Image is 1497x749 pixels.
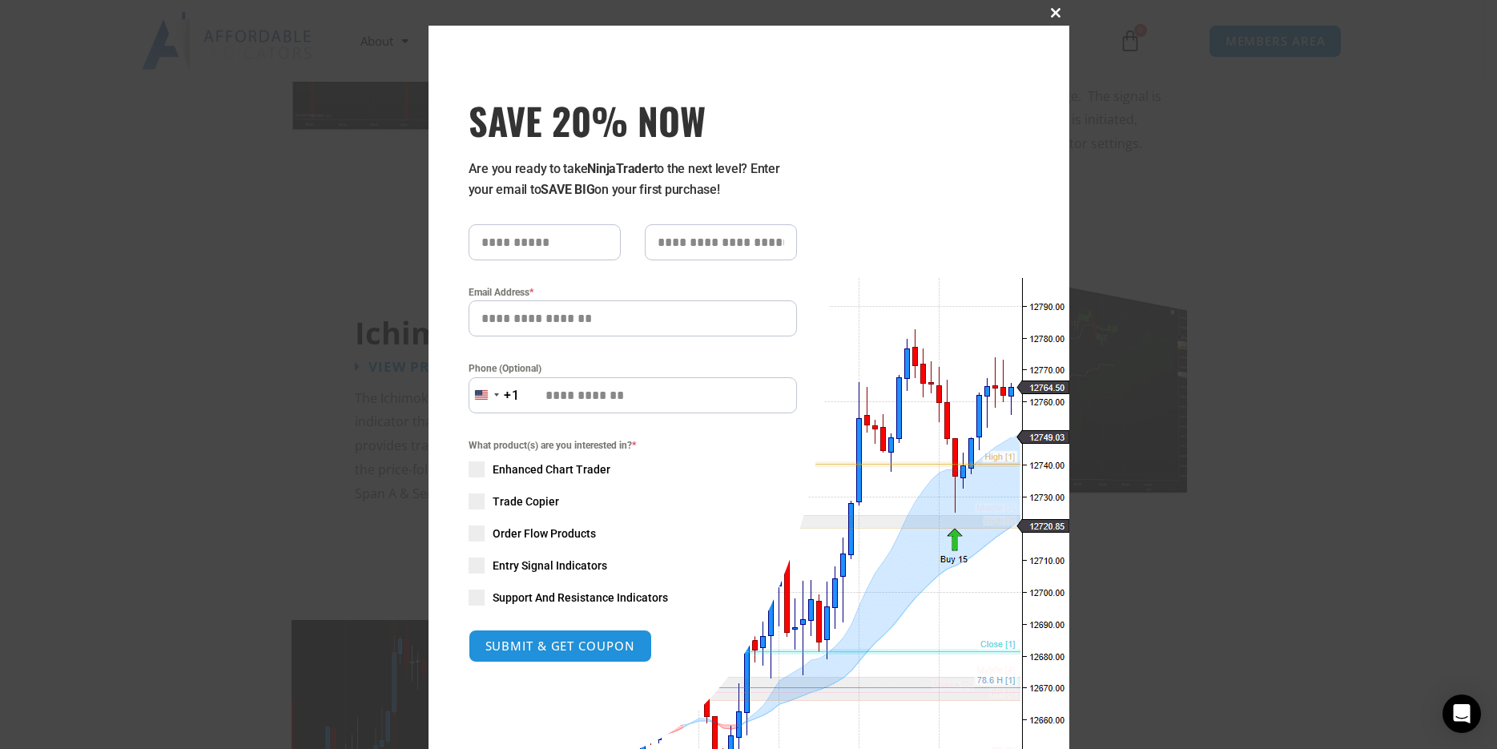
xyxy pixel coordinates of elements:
button: SUBMIT & GET COUPON [469,630,652,662]
div: +1 [504,385,520,406]
label: Phone (Optional) [469,360,797,377]
strong: NinjaTrader [587,161,653,176]
label: Email Address [469,284,797,300]
span: Order Flow Products [493,526,596,542]
label: Entry Signal Indicators [469,558,797,574]
h3: SAVE 20% NOW [469,98,797,143]
span: Support And Resistance Indicators [493,590,668,606]
strong: SAVE BIG [541,182,594,197]
span: Trade Copier [493,493,559,509]
label: Support And Resistance Indicators [469,590,797,606]
p: Are you ready to take to the next level? Enter your email to on your first purchase! [469,159,797,200]
span: What product(s) are you interested in? [469,437,797,453]
span: Entry Signal Indicators [493,558,607,574]
label: Order Flow Products [469,526,797,542]
span: Enhanced Chart Trader [493,461,610,477]
button: Selected country [469,377,520,413]
label: Enhanced Chart Trader [469,461,797,477]
div: Open Intercom Messenger [1443,695,1481,733]
label: Trade Copier [469,493,797,509]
